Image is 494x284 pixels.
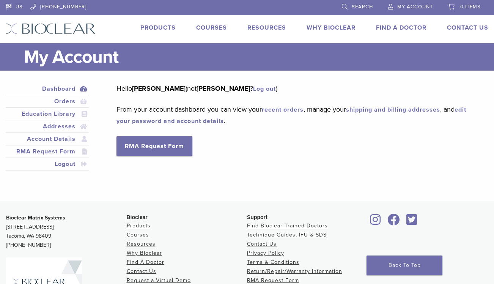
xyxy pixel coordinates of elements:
nav: Account pages [6,83,89,180]
a: recent orders [262,106,304,114]
span: 0 items [460,4,481,10]
p: [STREET_ADDRESS] Tacoma, WA 98409 [PHONE_NUMBER] [6,213,127,250]
a: Dashboard [7,84,87,93]
a: Contact Us [127,268,156,275]
p: Hello (not ? ) [116,83,477,94]
a: Contact Us [247,241,277,247]
h1: My Account [24,43,488,71]
a: Bioclear [368,218,384,226]
a: Courses [196,24,227,32]
a: Products [140,24,176,32]
a: Log out [253,85,276,93]
a: shipping and billing addresses [346,106,440,114]
a: Why Bioclear [307,24,356,32]
strong: [PERSON_NAME] [132,84,186,93]
span: Bioclear [127,214,148,220]
a: Find A Doctor [376,24,426,32]
a: Technique Guides, IFU & SDS [247,232,327,238]
a: RMA Request Form [247,277,299,284]
p: From your account dashboard you can view your , manage your , and . [116,104,477,126]
img: Bioclear [6,23,96,34]
span: Search [352,4,373,10]
a: Bioclear [385,218,403,226]
a: Education Library [7,109,87,118]
a: Contact Us [447,24,488,32]
a: Orders [7,97,87,106]
strong: Bioclear Matrix Systems [6,215,65,221]
a: Return/Repair/Warranty Information [247,268,342,275]
a: Find A Doctor [127,259,164,265]
a: RMA Request Form [7,147,87,156]
a: Resources [247,24,286,32]
span: Support [247,214,267,220]
a: Bioclear [404,218,420,226]
a: RMA Request Form [116,136,192,156]
a: Terms & Conditions [247,259,299,265]
a: Back To Top [367,256,442,275]
a: Account Details [7,134,87,144]
a: Courses [127,232,149,238]
a: Addresses [7,122,87,131]
span: My Account [397,4,433,10]
a: Resources [127,241,156,247]
strong: [PERSON_NAME] [197,84,250,93]
a: Products [127,222,151,229]
a: Find Bioclear Trained Doctors [247,222,328,229]
a: Why Bioclear [127,250,162,256]
a: Request a Virtual Demo [127,277,191,284]
a: Privacy Policy [247,250,284,256]
a: Logout [7,159,87,169]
